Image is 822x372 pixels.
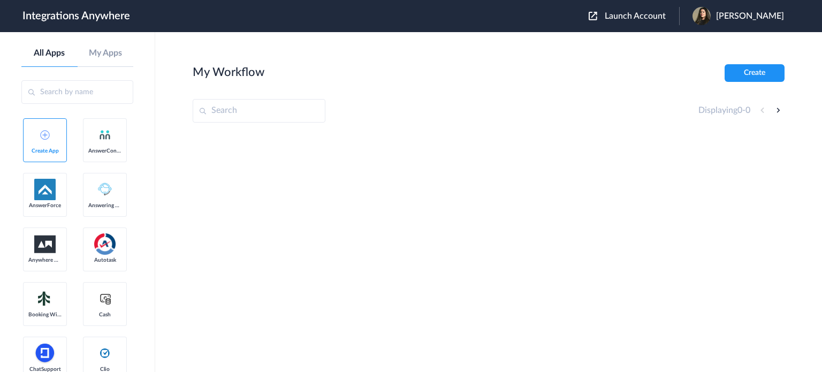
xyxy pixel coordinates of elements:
[698,105,750,116] h4: Displaying -
[28,257,62,263] span: Anywhere Works
[589,12,597,20] img: launch-acct-icon.svg
[34,289,56,308] img: Setmore_Logo.svg
[40,130,50,140] img: add-icon.svg
[98,128,111,141] img: answerconnect-logo.svg
[88,257,121,263] span: Autotask
[98,292,112,305] img: cash-logo.svg
[22,10,130,22] h1: Integrations Anywhere
[692,7,711,25] img: img-20201124-wa0025-resized.jpg
[28,148,62,154] span: Create App
[193,99,325,123] input: Search
[98,347,111,360] img: clio-logo.svg
[88,202,121,209] span: Answering Service
[605,12,666,20] span: Launch Account
[737,106,742,115] span: 0
[34,236,56,253] img: aww.png
[745,106,750,115] span: 0
[28,312,62,318] span: Booking Widget
[88,148,121,154] span: AnswerConnect
[34,343,56,364] img: chatsupport-icon.svg
[21,48,78,58] a: All Apps
[34,179,56,200] img: af-app-logo.svg
[21,80,133,104] input: Search by name
[193,65,264,79] h2: My Workflow
[716,11,784,21] span: [PERSON_NAME]
[94,179,116,200] img: Answering_service.png
[725,64,785,82] button: Create
[88,312,121,318] span: Cash
[589,11,679,21] button: Launch Account
[78,48,134,58] a: My Apps
[28,202,62,209] span: AnswerForce
[94,233,116,255] img: autotask.png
